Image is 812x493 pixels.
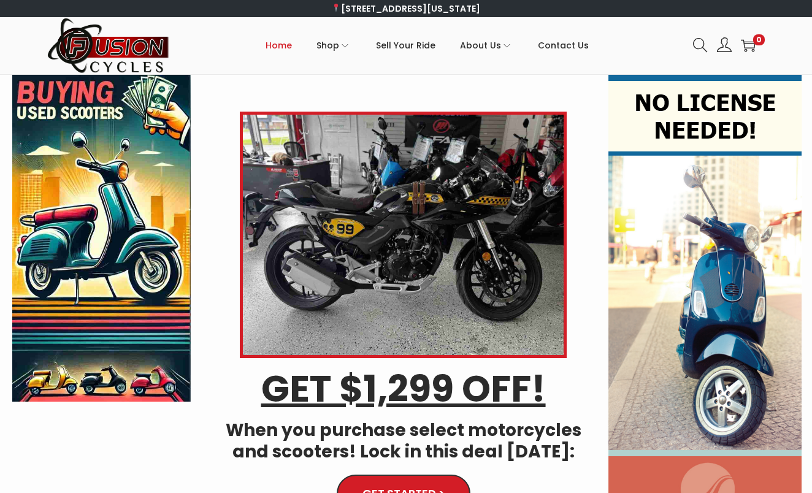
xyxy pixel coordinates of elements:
span: Home [266,30,292,61]
a: Shop [316,18,351,73]
a: Contact Us [538,18,589,73]
span: Contact Us [538,30,589,61]
a: Home [266,18,292,73]
img: Woostify retina logo [47,17,170,74]
a: [STREET_ADDRESS][US_STATE] [332,2,481,15]
a: 0 [741,38,756,53]
span: About Us [460,30,501,61]
a: About Us [460,18,513,73]
nav: Primary navigation [170,18,684,73]
a: Sell Your Ride [376,18,435,73]
span: Shop [316,30,339,61]
h4: When you purchase select motorcycles and scooters! Lock in this deal [DATE]: [209,419,597,462]
img: 📍 [332,4,340,12]
span: Sell Your Ride [376,30,435,61]
u: GET $1,299 OFF! [261,363,546,415]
